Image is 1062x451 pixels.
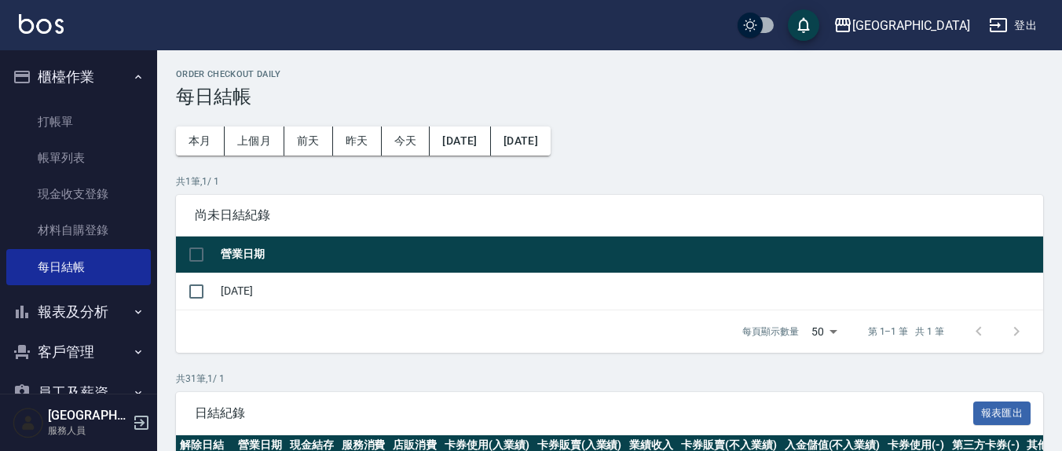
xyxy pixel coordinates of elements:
p: 共 1 筆, 1 / 1 [176,174,1043,189]
button: 員工及薪資 [6,372,151,413]
a: 材料自購登錄 [6,212,151,248]
h5: [GEOGRAPHIC_DATA] [48,408,128,423]
p: 第 1–1 筆 共 1 筆 [868,324,944,339]
button: 前天 [284,126,333,156]
a: 報表匯出 [973,405,1031,420]
div: [GEOGRAPHIC_DATA] [852,16,970,35]
td: [DATE] [217,273,1043,310]
h3: 每日結帳 [176,86,1043,108]
img: Logo [19,14,64,34]
a: 現金收支登錄 [6,176,151,212]
button: 登出 [983,11,1043,40]
p: 共 31 筆, 1 / 1 [176,372,1043,386]
button: 本月 [176,126,225,156]
button: save [788,9,819,41]
span: 尚未日結紀錄 [195,207,1024,223]
a: 帳單列表 [6,140,151,176]
span: 日結紀錄 [195,405,973,421]
h2: Order checkout daily [176,69,1043,79]
img: Person [13,407,44,438]
button: 櫃檯作業 [6,57,151,97]
button: [DATE] [430,126,490,156]
button: [DATE] [491,126,551,156]
button: 上個月 [225,126,284,156]
p: 每頁顯示數量 [742,324,799,339]
a: 打帳單 [6,104,151,140]
p: 服務人員 [48,423,128,438]
button: 昨天 [333,126,382,156]
button: 報表及分析 [6,291,151,332]
th: 營業日期 [217,236,1043,273]
button: 報表匯出 [973,401,1031,426]
button: 今天 [382,126,430,156]
button: [GEOGRAPHIC_DATA] [827,9,976,42]
a: 每日結帳 [6,249,151,285]
button: 客戶管理 [6,332,151,372]
div: 50 [805,310,843,353]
